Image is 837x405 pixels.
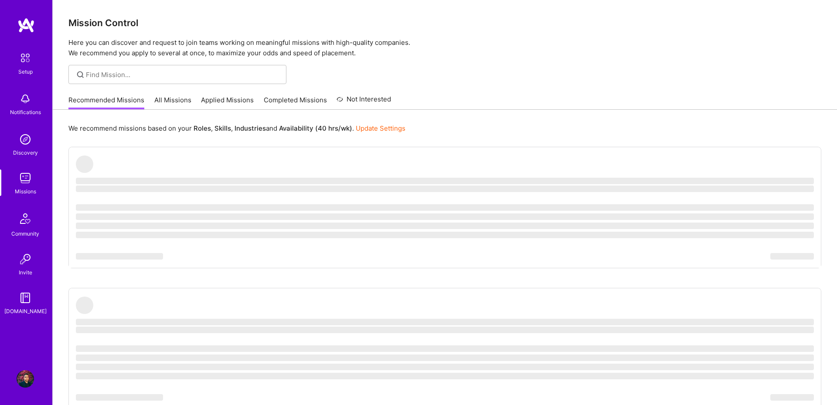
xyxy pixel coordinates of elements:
[10,108,41,117] div: Notifications
[18,67,33,76] div: Setup
[356,124,405,132] a: Update Settings
[17,17,35,33] img: logo
[11,229,39,238] div: Community
[15,208,36,229] img: Community
[86,70,280,79] input: Find Mission...
[13,148,38,157] div: Discovery
[68,17,821,28] h3: Mission Control
[17,370,34,388] img: User Avatar
[337,94,391,110] a: Not Interested
[194,124,211,132] b: Roles
[264,95,327,110] a: Completed Missions
[214,124,231,132] b: Skills
[14,370,36,388] a: User Avatar
[154,95,191,110] a: All Missions
[17,289,34,307] img: guide book
[68,95,144,110] a: Recommended Missions
[68,124,405,133] p: We recommend missions based on your , , and .
[279,124,352,132] b: Availability (40 hrs/wk)
[201,95,254,110] a: Applied Missions
[68,37,821,58] p: Here you can discover and request to join teams working on meaningful missions with high-quality ...
[4,307,47,316] div: [DOMAIN_NAME]
[75,70,85,80] i: icon SearchGrey
[15,187,36,196] div: Missions
[16,49,34,67] img: setup
[17,131,34,148] img: discovery
[17,90,34,108] img: bell
[17,169,34,187] img: teamwork
[235,124,266,132] b: Industries
[19,268,32,277] div: Invite
[17,250,34,268] img: Invite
